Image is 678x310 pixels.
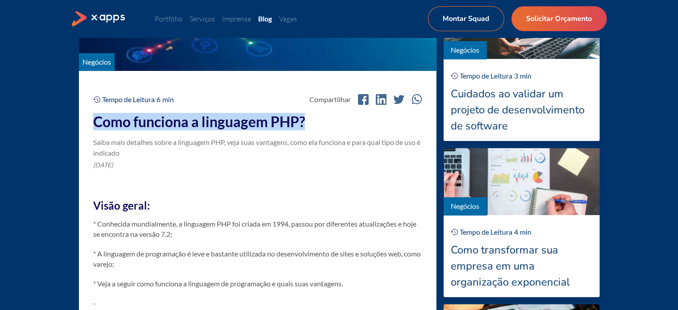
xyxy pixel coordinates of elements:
ul: Compartilhar [309,94,422,105]
div: 3 [514,70,518,81]
div: [DATE] [93,160,422,169]
a: Portfólio [155,14,182,23]
div: min [162,94,174,105]
a: Montar Squad [428,6,504,31]
div: Cuidados ao validar um projeto de desenvolvimento de software [451,86,592,134]
a: Negócios [451,202,479,210]
h2: Como funciona a linguagem PHP? [93,114,422,130]
a: Negócios [451,45,479,54]
a: Vagas [279,14,297,23]
div: Tempo de Leitura [460,70,512,81]
a: Imprensa [222,14,251,23]
div: min [520,70,531,81]
p: * Veja a seguir como funciona a linguagem de programação e quais suas vantagens. [93,278,422,289]
a: Solicitar Orçamento [511,6,607,31]
a: Tempo de Leitura4minComo transformar sua empresa em uma organização exponencial [444,215,600,297]
p: * A linguagem de programação é leve e bastante utilizada no desenvolvimento de sites e soluções w... [93,248,422,269]
a: Blog [258,14,272,23]
div: Tempo de Leitura [102,94,155,105]
div: min [520,227,531,237]
div: Como transformar sua empresa em uma organização exponencial [451,242,592,290]
a: Tempo de Leitura3minCuidados ao validar um projeto de desenvolvimento de software [444,59,600,141]
a: Serviços [189,14,215,23]
p: * Conhecida mundialmente, a linguagem PHP foi criada em 1994, passou por diferentes atualizações ... [93,219,422,239]
div: 6 [156,94,160,105]
div: 4 [514,227,518,237]
p: - [93,298,422,308]
strong: Visão geral: [93,199,150,212]
div: Saiba mais detalhes sobre a linguagem PHP, veja suas vantagens, como ela funciona e para qual tip... [93,137,422,158]
a: Negócios [82,58,111,66]
div: Tempo de Leitura [460,227,512,237]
